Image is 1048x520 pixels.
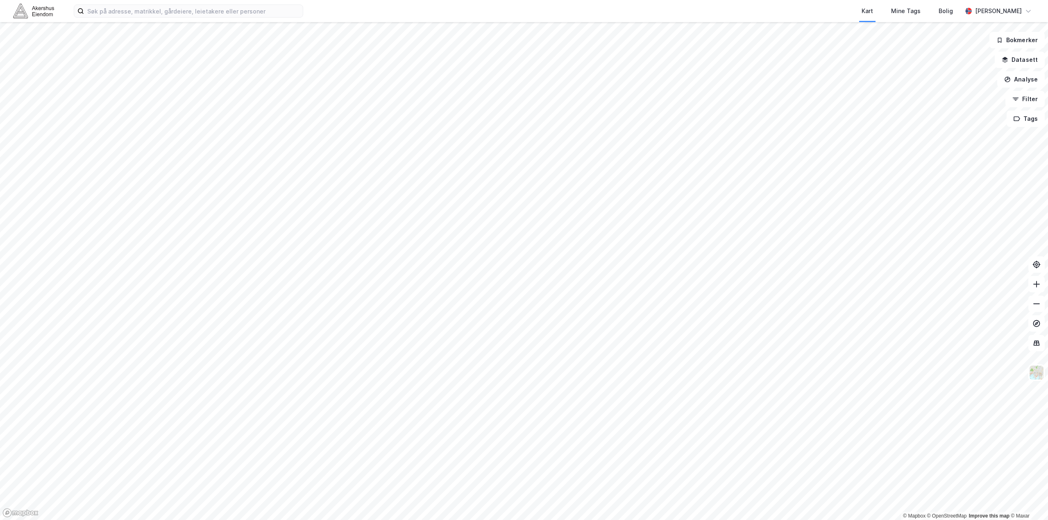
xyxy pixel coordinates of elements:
[997,71,1045,88] button: Analyse
[927,513,967,519] a: OpenStreetMap
[1007,481,1048,520] div: Kontrollprogram for chat
[1005,91,1045,107] button: Filter
[995,52,1045,68] button: Datasett
[989,32,1045,48] button: Bokmerker
[969,513,1009,519] a: Improve this map
[1029,365,1044,380] img: Z
[891,6,921,16] div: Mine Tags
[1007,481,1048,520] iframe: Chat Widget
[903,513,926,519] a: Mapbox
[2,508,39,518] a: Mapbox homepage
[862,6,873,16] div: Kart
[939,6,953,16] div: Bolig
[1007,111,1045,127] button: Tags
[84,5,303,17] input: Søk på adresse, matrikkel, gårdeiere, leietakere eller personer
[13,4,54,18] img: akershus-eiendom-logo.9091f326c980b4bce74ccdd9f866810c.svg
[975,6,1022,16] div: [PERSON_NAME]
